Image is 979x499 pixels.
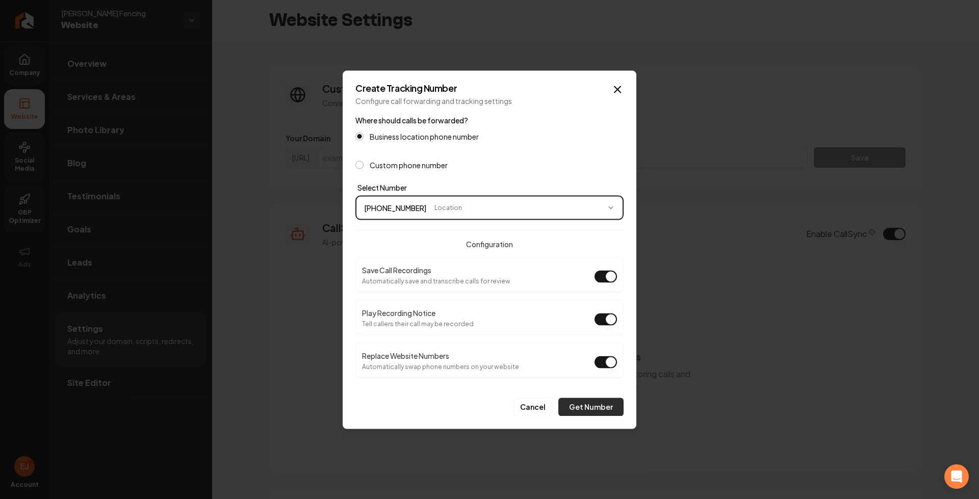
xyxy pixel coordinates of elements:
[355,83,624,92] h2: Create Tracking Number
[362,277,510,285] p: Automatically save and transcribe calls for review
[362,308,435,317] label: Play Recording Notice
[357,182,407,192] label: Select Number
[513,398,552,416] button: Cancel
[355,95,624,106] p: Configure call forwarding and tracking settings
[370,161,448,168] label: Custom phone number
[355,115,468,124] label: Where should calls be forwarded?
[370,133,479,140] label: Business location phone number
[362,351,449,360] label: Replace Website Numbers
[362,265,431,274] label: Save Call Recordings
[362,320,474,328] p: Tell callers their call may be recorded
[558,398,624,416] button: Get Number
[362,362,519,371] p: Automatically swap phone numbers on your website
[355,239,624,249] h4: Configuration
